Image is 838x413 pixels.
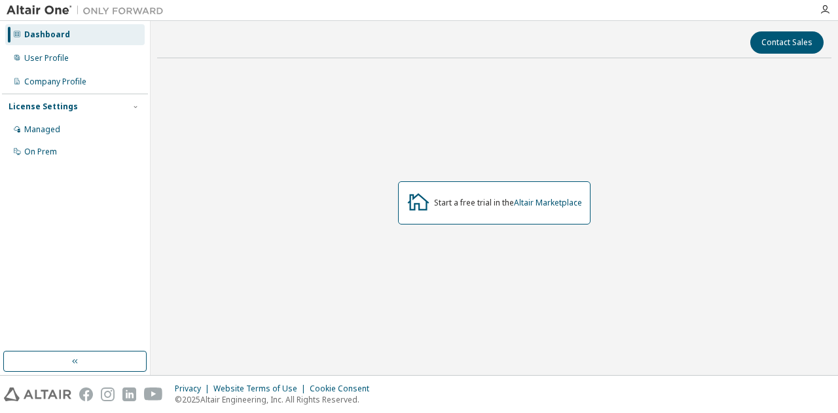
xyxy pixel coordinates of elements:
[24,29,70,40] div: Dashboard
[79,387,93,401] img: facebook.svg
[4,387,71,401] img: altair_logo.svg
[9,101,78,112] div: License Settings
[750,31,824,54] button: Contact Sales
[101,387,115,401] img: instagram.svg
[7,4,170,17] img: Altair One
[144,387,163,401] img: youtube.svg
[24,77,86,87] div: Company Profile
[175,394,377,405] p: © 2025 Altair Engineering, Inc. All Rights Reserved.
[24,53,69,63] div: User Profile
[310,384,377,394] div: Cookie Consent
[24,147,57,157] div: On Prem
[514,197,582,208] a: Altair Marketplace
[213,384,310,394] div: Website Terms of Use
[434,198,582,208] div: Start a free trial in the
[24,124,60,135] div: Managed
[175,384,213,394] div: Privacy
[122,387,136,401] img: linkedin.svg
